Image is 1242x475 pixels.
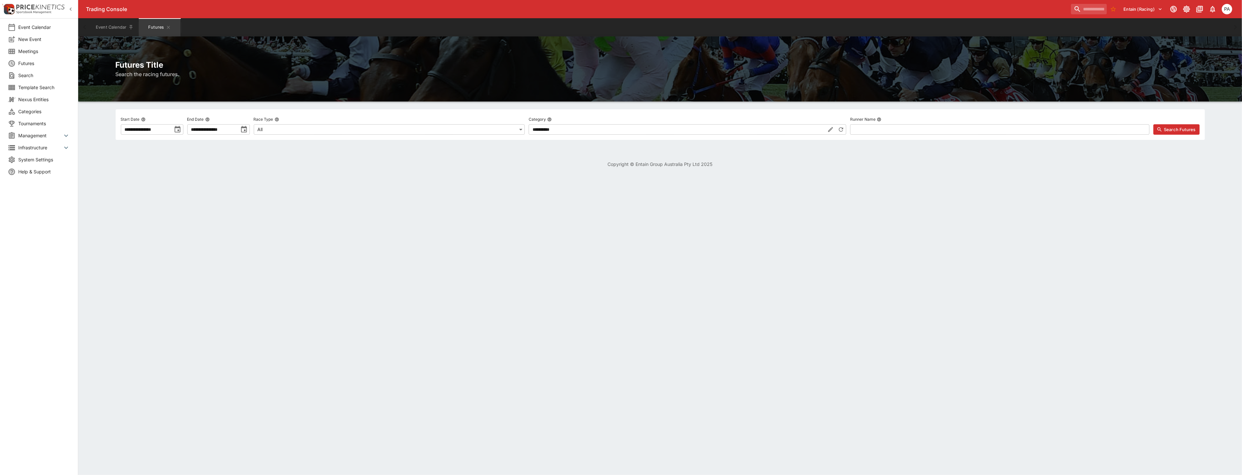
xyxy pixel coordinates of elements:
img: PriceKinetics [16,5,64,9]
input: search [1071,4,1107,14]
button: Futures [139,18,180,36]
button: Peter Addley [1220,2,1234,16]
button: Start Date [141,117,146,122]
span: System Settings [18,156,70,163]
span: Search Futures [1164,126,1195,133]
span: Categories [18,108,70,115]
button: toggle date time picker [238,124,250,135]
span: Event Calendar [18,24,70,31]
button: Documentation [1194,3,1206,15]
button: Notifications [1207,3,1219,15]
button: Select Tenant [1120,4,1166,14]
p: Runner Name [850,116,876,122]
button: Category [547,117,552,122]
button: Edit Category [825,124,836,135]
button: No Bookmarks [1108,4,1119,14]
img: PriceKinetics Logo [2,3,15,16]
div: All [254,124,525,135]
p: Start Date [121,116,140,122]
h2: Futures Title [116,60,1205,70]
span: New Event [18,36,70,43]
p: Category [529,116,546,122]
span: Futures [18,60,70,67]
button: Race Type [275,117,279,122]
button: Toggle light/dark mode [1181,3,1192,15]
button: Event Calendar [92,18,137,36]
div: Peter Addley [1222,4,1232,14]
img: Sportsbook Management [16,11,51,14]
button: toggle date time picker [172,124,183,135]
span: Help & Support [18,168,70,175]
button: End Date [205,117,210,122]
button: Search Futures [1153,124,1199,135]
button: Reset Category to All Racing [836,124,846,135]
p: Race Type [254,116,273,122]
p: Copyright © Entain Group Australia Pty Ltd 2025 [78,161,1242,168]
h6: Search the racing futures. [116,70,1205,78]
button: Connected to PK [1168,3,1179,15]
span: Tournaments [18,120,70,127]
div: Trading Console [86,6,1068,13]
span: Meetings [18,48,70,55]
button: Runner Name [877,117,881,122]
span: Search [18,72,70,79]
span: Infrastructure [18,144,62,151]
span: Template Search [18,84,70,91]
span: Nexus Entities [18,96,70,103]
p: End Date [187,116,204,122]
span: Management [18,132,62,139]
